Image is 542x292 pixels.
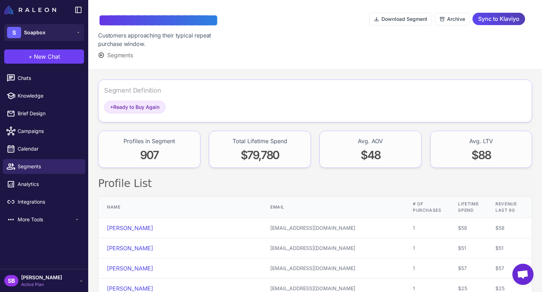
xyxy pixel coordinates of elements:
[3,88,85,103] a: Knowledge
[3,159,85,174] a: Segments
[487,258,525,279] td: $57
[18,74,80,82] span: Chats
[262,238,404,258] td: [EMAIL_ADDRESS][DOMAIN_NAME]
[478,13,519,25] span: Sync to Klaviyo
[98,51,133,59] button: Segments
[3,177,85,192] a: Analytics
[471,148,490,162] span: $88
[107,265,153,272] a: [PERSON_NAME]
[435,13,470,25] button: Archive
[487,197,525,218] th: Revenue Last 90
[4,24,84,41] button: SSoapbox
[3,194,85,209] a: Integrations
[450,258,487,279] td: $57
[24,29,46,36] span: Soapbox
[233,137,287,145] div: Total Lifetime Spend
[104,86,161,95] div: Segment Definition
[469,137,493,145] div: Avg. LTV
[450,218,487,238] td: $58
[4,275,18,286] div: SB
[29,52,32,61] span: +
[98,176,532,191] h2: Profile List
[107,245,153,252] a: [PERSON_NAME]
[358,137,383,145] div: Avg. AOV
[4,49,84,64] button: +New Chat
[4,6,56,14] img: Raleon Logo
[3,124,85,139] a: Campaigns
[404,258,450,279] td: 1
[262,218,404,238] td: [EMAIL_ADDRESS][DOMAIN_NAME]
[107,285,153,292] a: [PERSON_NAME]
[487,238,525,258] td: $51
[361,148,380,162] span: $48
[18,198,80,206] span: Integrations
[110,103,159,111] span: Ready to Buy Again
[21,281,62,288] span: Active Plan
[18,163,80,170] span: Segments
[110,104,113,110] span: +
[18,180,80,188] span: Analytics
[124,137,175,145] div: Profiles in Segment
[107,51,133,59] span: Segments
[21,274,62,281] span: [PERSON_NAME]
[404,218,450,238] td: 1
[140,148,158,162] span: 907
[18,110,80,117] span: Brief Design
[7,27,21,38] div: S
[18,216,74,223] span: More Tools
[98,197,262,218] th: Name
[18,145,80,153] span: Calendar
[3,71,85,86] a: Chats
[107,224,153,232] a: [PERSON_NAME]
[18,127,80,135] span: Campaigns
[98,31,228,48] div: Customers approaching their typical repeat purchase window.
[450,197,487,218] th: Lifetime Spend
[404,238,450,258] td: 1
[487,218,525,238] td: $58
[450,238,487,258] td: $51
[262,197,404,218] th: Email
[3,106,85,121] a: Brief Design
[34,52,60,61] span: New Chat
[262,258,404,279] td: [EMAIL_ADDRESS][DOMAIN_NAME]
[369,13,432,25] button: Download Segment
[18,92,80,100] span: Knowledge
[3,141,85,156] a: Calendar
[512,264,534,285] a: Open chat
[404,197,450,218] th: # of Purchases
[241,148,279,162] span: $79,780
